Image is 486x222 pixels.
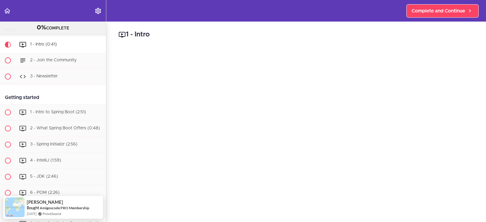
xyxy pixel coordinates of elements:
span: 4 - IntelliJ (1:59) [30,158,61,162]
span: 2 - Join the Community [30,58,77,62]
svg: Settings Menu [94,7,102,15]
a: Complete and Continue [406,4,479,18]
span: 1 - Intro (0:41) [30,42,57,46]
img: provesource social proof notification image [5,197,25,217]
a: Amigoscode PRO Membership [40,205,89,210]
span: [PERSON_NAME] [27,200,63,205]
span: 3 - Spring Initializr (2:56) [30,142,77,146]
span: Bought [27,205,39,210]
span: 5 - JDK (2:46) [30,174,58,179]
span: Complete and Continue [412,7,465,15]
div: COMPLETE [8,24,98,32]
span: 2 - What Spring Boot Offers (0:48) [30,126,100,130]
span: 3 - Newsletter [30,74,58,78]
h2: 1 - Intro [118,29,474,40]
svg: Back to course curriculum [4,7,11,15]
span: 0% [37,25,46,31]
a: ProveSource [43,211,61,216]
span: 1 - Intro to Spring Boot (2:51) [30,110,86,114]
span: 6 - POM (2:26) [30,190,60,195]
span: [DATE] [27,211,36,216]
